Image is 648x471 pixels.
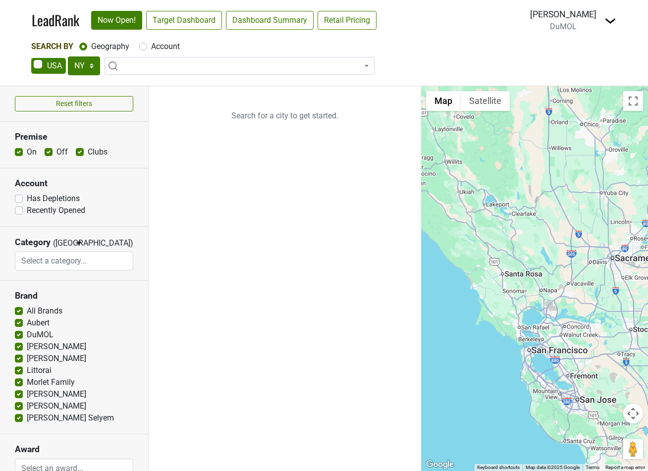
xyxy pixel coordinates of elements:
span: DuMOL [550,22,577,31]
a: Report a map error [605,465,645,470]
button: Show street map [426,91,461,111]
button: Show satellite imagery [461,91,510,111]
span: Map data ©2025 Google [526,465,580,470]
a: Now Open! [91,11,142,30]
h3: Brand [15,291,133,301]
label: Off [56,146,68,158]
h3: Account [15,178,133,189]
label: Has Depletions [27,193,80,205]
a: Terms (opens in new tab) [586,465,599,470]
a: LeadRank [32,10,79,31]
img: Dropdown Menu [604,15,616,27]
label: Morlet Family [27,376,75,388]
a: Target Dashboard [146,11,222,30]
p: Search for a city to get started. [149,86,421,146]
label: Aubert [27,317,50,329]
button: Keyboard shortcuts [477,464,520,471]
label: Account [151,41,180,52]
span: ([GEOGRAPHIC_DATA]) [53,237,73,252]
label: [PERSON_NAME] [27,400,86,412]
button: Toggle fullscreen view [623,91,643,111]
label: Recently Opened [27,205,85,216]
label: Clubs [88,146,108,158]
input: Select a category... [15,252,133,270]
label: [PERSON_NAME] [27,353,86,365]
label: [PERSON_NAME] [27,388,86,400]
label: [PERSON_NAME] Selyem [27,412,114,424]
h3: Award [15,444,133,455]
label: DuMOL [27,329,54,341]
span: Search By [31,42,73,51]
button: Map camera controls [623,404,643,423]
a: Open this area in Google Maps (opens a new window) [424,458,456,471]
span: ▼ [75,239,83,248]
label: [PERSON_NAME] [27,341,86,353]
button: Reset filters [15,96,133,111]
label: Geography [91,41,129,52]
label: On [27,146,37,158]
a: Retail Pricing [318,11,377,30]
button: Drag Pegman onto the map to open Street View [623,439,643,459]
h3: Premise [15,132,133,142]
label: All Brands [27,305,62,317]
img: Google [424,458,456,471]
div: [PERSON_NAME] [530,8,596,21]
h3: Category [15,237,51,248]
label: Littorai [27,365,52,376]
a: Dashboard Summary [226,11,314,30]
